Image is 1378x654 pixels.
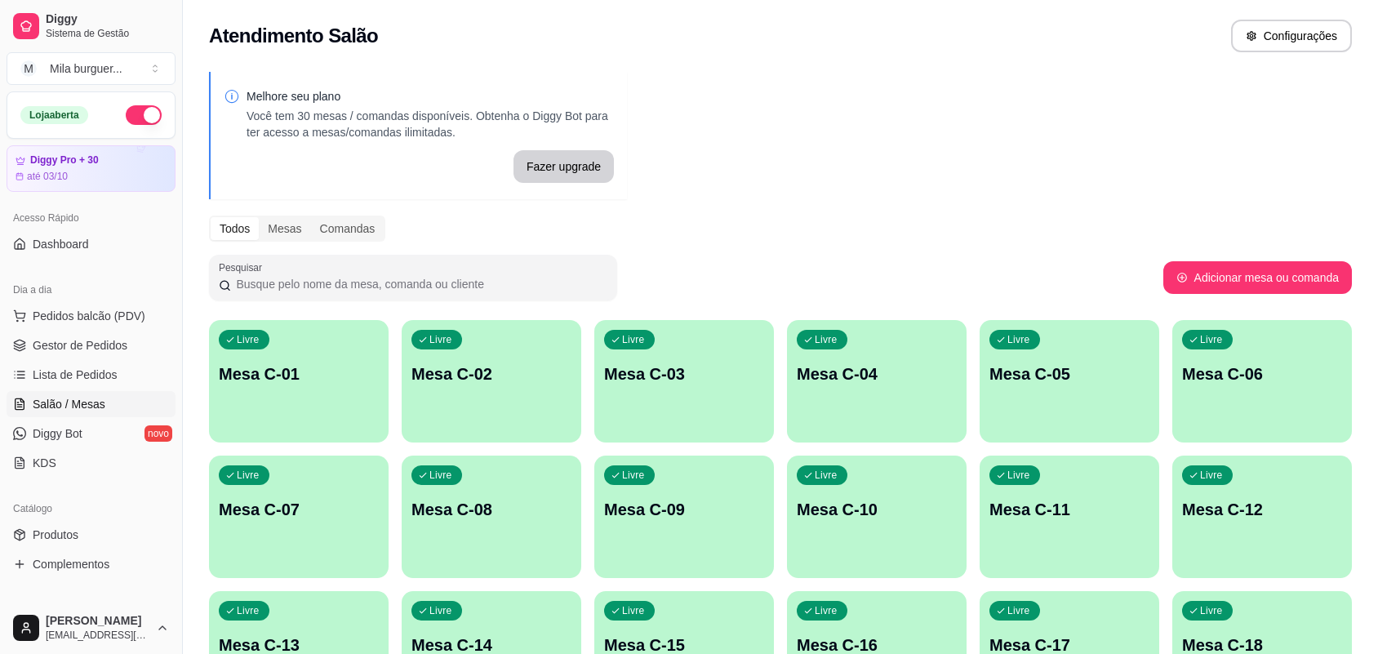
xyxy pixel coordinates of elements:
[815,469,838,482] p: Livre
[7,303,176,329] button: Pedidos balcão (PDV)
[259,217,310,240] div: Mesas
[787,320,967,443] button: LivreMesa C-04
[7,7,176,46] a: DiggySistema de Gestão
[604,363,764,385] p: Mesa C-03
[1231,20,1352,52] button: Configurações
[1007,604,1030,617] p: Livre
[429,333,452,346] p: Livre
[247,108,614,140] p: Você tem 30 mesas / comandas disponíveis. Obtenha o Diggy Bot para ter acesso a mesas/comandas il...
[7,420,176,447] a: Diggy Botnovo
[33,425,82,442] span: Diggy Bot
[1200,333,1223,346] p: Livre
[411,363,571,385] p: Mesa C-02
[231,276,607,292] input: Pesquisar
[50,60,122,77] div: Mila burguer ...
[622,469,645,482] p: Livre
[7,496,176,522] div: Catálogo
[33,337,127,354] span: Gestor de Pedidos
[411,498,571,521] p: Mesa C-08
[7,231,176,257] a: Dashboard
[7,551,176,577] a: Complementos
[33,308,145,324] span: Pedidos balcão (PDV)
[1163,261,1352,294] button: Adicionar mesa ou comanda
[7,391,176,417] a: Salão / Mesas
[815,604,838,617] p: Livre
[797,363,957,385] p: Mesa C-04
[513,150,614,183] button: Fazer upgrade
[7,205,176,231] div: Acesso Rápido
[7,608,176,647] button: [PERSON_NAME][EMAIL_ADDRESS][DOMAIN_NAME]
[33,236,89,252] span: Dashboard
[219,363,379,385] p: Mesa C-01
[219,498,379,521] p: Mesa C-07
[797,498,957,521] p: Mesa C-10
[237,604,260,617] p: Livre
[33,396,105,412] span: Salão / Mesas
[1007,469,1030,482] p: Livre
[20,106,88,124] div: Loja aberta
[33,367,118,383] span: Lista de Pedidos
[30,154,99,167] article: Diggy Pro + 30
[7,145,176,192] a: Diggy Pro + 30até 03/10
[7,450,176,476] a: KDS
[7,52,176,85] button: Select a team
[604,498,764,521] p: Mesa C-09
[7,277,176,303] div: Dia a dia
[33,527,78,543] span: Produtos
[594,456,774,578] button: LivreMesa C-09
[1172,456,1352,578] button: LivreMesa C-12
[237,469,260,482] p: Livre
[311,217,385,240] div: Comandas
[211,217,259,240] div: Todos
[429,604,452,617] p: Livre
[1007,333,1030,346] p: Livre
[126,105,162,125] button: Alterar Status
[1182,363,1342,385] p: Mesa C-06
[594,320,774,443] button: LivreMesa C-03
[209,320,389,443] button: LivreMesa C-01
[7,362,176,388] a: Lista de Pedidos
[219,260,268,274] label: Pesquisar
[787,456,967,578] button: LivreMesa C-10
[237,333,260,346] p: Livre
[1200,469,1223,482] p: Livre
[402,456,581,578] button: LivreMesa C-08
[622,604,645,617] p: Livre
[622,333,645,346] p: Livre
[46,629,149,642] span: [EMAIL_ADDRESS][DOMAIN_NAME]
[7,332,176,358] a: Gestor de Pedidos
[7,522,176,548] a: Produtos
[980,456,1159,578] button: LivreMesa C-11
[27,170,68,183] article: até 03/10
[402,320,581,443] button: LivreMesa C-02
[33,455,56,471] span: KDS
[989,498,1149,521] p: Mesa C-11
[20,60,37,77] span: M
[46,27,169,40] span: Sistema de Gestão
[1172,320,1352,443] button: LivreMesa C-06
[1182,498,1342,521] p: Mesa C-12
[429,469,452,482] p: Livre
[46,614,149,629] span: [PERSON_NAME]
[980,320,1159,443] button: LivreMesa C-05
[247,88,614,105] p: Melhore seu plano
[46,12,169,27] span: Diggy
[815,333,838,346] p: Livre
[209,23,378,49] h2: Atendimento Salão
[1200,604,1223,617] p: Livre
[209,456,389,578] button: LivreMesa C-07
[33,556,109,572] span: Complementos
[989,363,1149,385] p: Mesa C-05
